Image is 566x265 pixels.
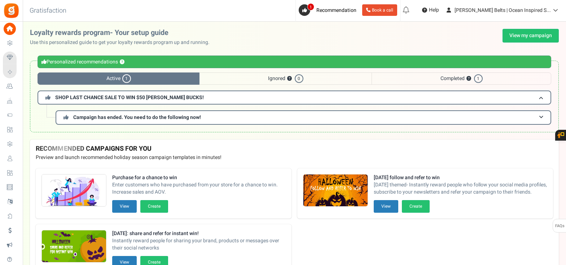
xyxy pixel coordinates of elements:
[374,181,547,196] span: [DATE] themed- Instantly reward people who follow your social media profiles, subscribe to your n...
[427,6,439,14] span: Help
[419,4,442,16] a: Help
[30,39,215,46] p: Use this personalized guide to get your loyalty rewards program up and running.
[42,230,106,263] img: Recommended Campaigns
[140,200,168,213] button: Create
[22,4,74,18] h3: Gratisfaction
[112,237,286,252] span: Instantly reward people for sharing your brand, products or messages over their social networks
[295,74,303,83] span: 0
[3,3,19,19] img: Gratisfaction
[374,174,547,181] strong: [DATE] follow and refer to win
[42,175,106,207] img: Recommended Campaigns
[112,174,286,181] strong: Purchase for a chance to win
[503,29,559,43] a: View my campaign
[466,76,471,81] button: ?
[38,56,551,68] div: Personalized recommendations
[372,72,551,85] span: Completed
[555,219,565,233] span: FAQs
[316,6,356,14] span: Recommendation
[402,200,430,213] button: Create
[303,175,368,207] img: Recommended Campaigns
[455,6,551,14] span: [PERSON_NAME] Belts | Ocean Inspired S...
[122,74,131,83] span: 1
[362,4,397,16] a: Book a call
[474,74,483,83] span: 1
[374,200,398,213] button: View
[55,94,204,101] span: SHOP LAST CHANCE SALE TO WIN $50 [PERSON_NAME] BUCKS!
[36,145,553,153] h4: RECOMMENDED CAMPAIGNS FOR YOU
[112,230,286,237] strong: [DATE]: share and refer for instant win!
[307,3,314,10] span: 1
[199,72,372,85] span: Ignored
[120,60,124,65] button: ?
[30,29,215,37] h2: Loyalty rewards program- Your setup guide
[36,154,553,161] p: Preview and launch recommended holiday season campaign templates in minutes!
[38,72,199,85] span: Active
[112,181,286,196] span: Enter customers who have purchased from your store for a chance to win. Increase sales and AOV.
[112,200,137,213] button: View
[73,114,201,121] span: Campaign has ended. You need to do the following now!
[299,4,359,16] a: 1 Recommendation
[287,76,292,81] button: ?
